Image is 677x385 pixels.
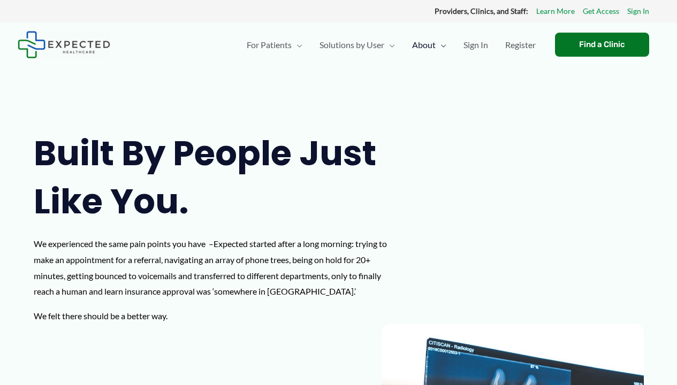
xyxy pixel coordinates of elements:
span: About [412,26,436,64]
span: Menu Toggle [384,26,395,64]
span: Solutions by User [320,26,384,64]
a: Get Access [583,4,619,18]
p: We experienced the same pain points you have – [34,236,400,299]
p: We felt there should be a better way. [34,308,400,324]
span: Sign In [463,26,488,64]
span: Register [505,26,536,64]
span: Menu Toggle [292,26,302,64]
a: Find a Clinic [555,33,649,57]
a: Sign In [627,4,649,18]
strong: Providers, Clinics, and Staff: [435,6,528,16]
a: For PatientsMenu Toggle [238,26,311,64]
a: AboutMenu Toggle [404,26,455,64]
a: Sign In [455,26,497,64]
img: Expected Healthcare Logo - side, dark font, small [18,31,110,58]
span: For Patients [247,26,292,64]
a: Learn More [536,4,575,18]
h1: Built by people just like you. [34,129,400,225]
span: Menu Toggle [436,26,446,64]
a: Register [497,26,544,64]
nav: Primary Site Navigation [238,26,544,64]
a: Solutions by UserMenu Toggle [311,26,404,64]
